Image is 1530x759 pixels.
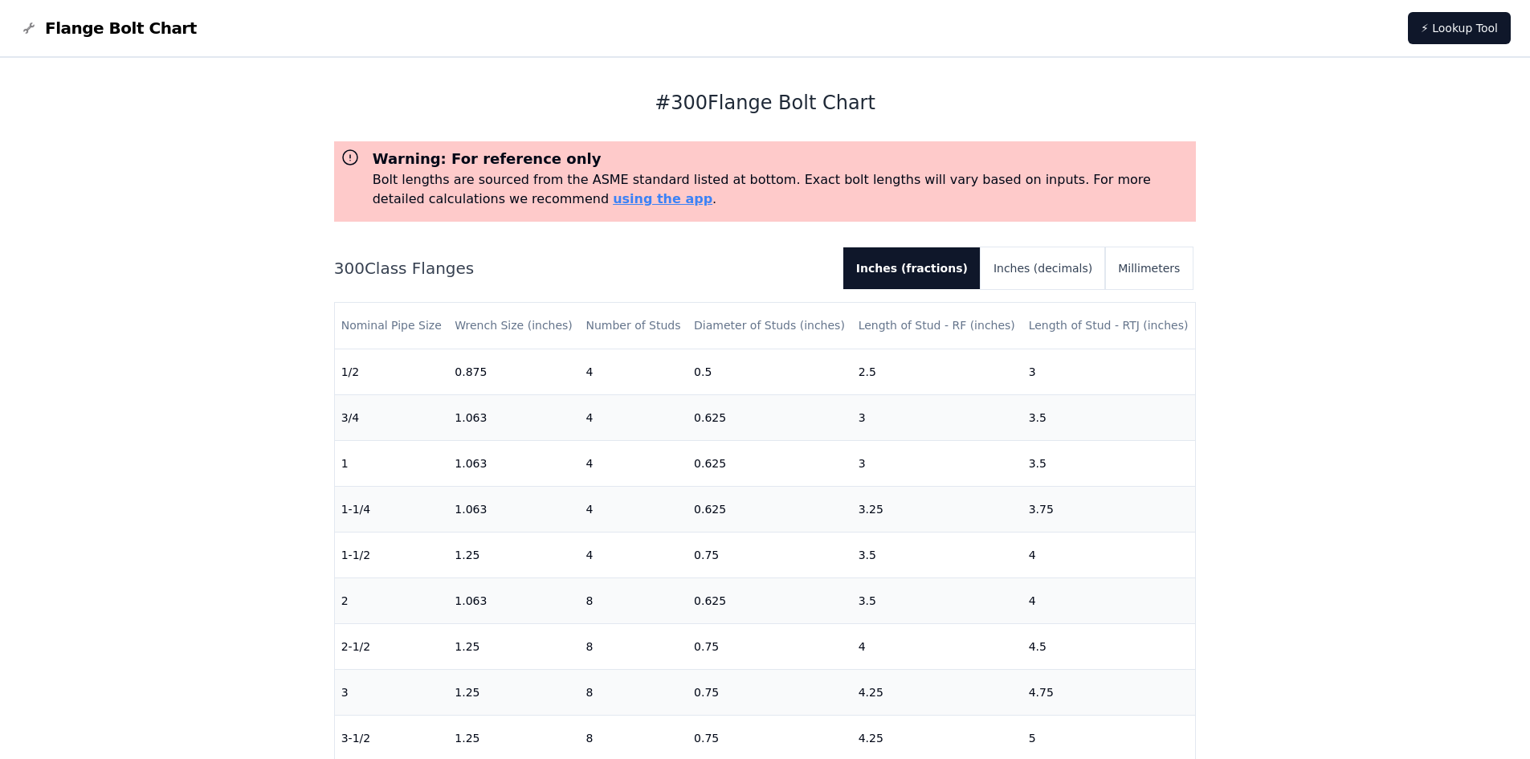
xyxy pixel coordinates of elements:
[448,577,579,623] td: 1.063
[1022,303,1196,349] th: Length of Stud - RTJ (inches)
[335,623,449,669] td: 2-1/2
[448,669,579,715] td: 1.25
[1022,669,1196,715] td: 4.75
[687,532,852,577] td: 0.75
[579,440,687,486] td: 4
[1022,577,1196,623] td: 4
[852,669,1022,715] td: 4.25
[687,486,852,532] td: 0.625
[613,191,712,206] a: using the app
[1022,394,1196,440] td: 3.5
[687,349,852,394] td: 0.5
[579,303,687,349] th: Number of Studs
[373,148,1190,170] h3: Warning: For reference only
[852,486,1022,532] td: 3.25
[852,394,1022,440] td: 3
[843,247,981,289] button: Inches (fractions)
[335,486,449,532] td: 1-1/4
[334,257,830,280] h2: 300 Class Flanges
[448,349,579,394] td: 0.875
[335,577,449,623] td: 2
[1022,623,1196,669] td: 4.5
[448,623,579,669] td: 1.25
[448,440,579,486] td: 1.063
[45,17,197,39] span: Flange Bolt Chart
[335,532,449,577] td: 1-1/2
[852,303,1022,349] th: Length of Stud - RF (inches)
[373,170,1190,209] p: Bolt lengths are sourced from the ASME standard listed at bottom. Exact bolt lengths will vary ba...
[579,394,687,440] td: 4
[687,623,852,669] td: 0.75
[448,394,579,440] td: 1.063
[579,623,687,669] td: 8
[335,303,449,349] th: Nominal Pipe Size
[335,669,449,715] td: 3
[852,532,1022,577] td: 3.5
[579,349,687,394] td: 4
[335,440,449,486] td: 1
[852,577,1022,623] td: 3.5
[687,394,852,440] td: 0.625
[852,440,1022,486] td: 3
[1408,12,1511,44] a: ⚡ Lookup Tool
[19,18,39,38] img: Flange Bolt Chart Logo
[579,532,687,577] td: 4
[335,349,449,394] td: 1/2
[852,623,1022,669] td: 4
[1022,440,1196,486] td: 3.5
[687,440,852,486] td: 0.625
[1022,532,1196,577] td: 4
[687,577,852,623] td: 0.625
[579,669,687,715] td: 8
[334,90,1197,116] h1: # 300 Flange Bolt Chart
[448,486,579,532] td: 1.063
[687,669,852,715] td: 0.75
[579,486,687,532] td: 4
[1105,247,1193,289] button: Millimeters
[19,17,197,39] a: Flange Bolt Chart LogoFlange Bolt Chart
[1022,349,1196,394] td: 3
[981,247,1105,289] button: Inches (decimals)
[687,303,852,349] th: Diameter of Studs (inches)
[335,394,449,440] td: 3/4
[579,577,687,623] td: 8
[1022,486,1196,532] td: 3.75
[448,303,579,349] th: Wrench Size (inches)
[448,532,579,577] td: 1.25
[852,349,1022,394] td: 2.5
